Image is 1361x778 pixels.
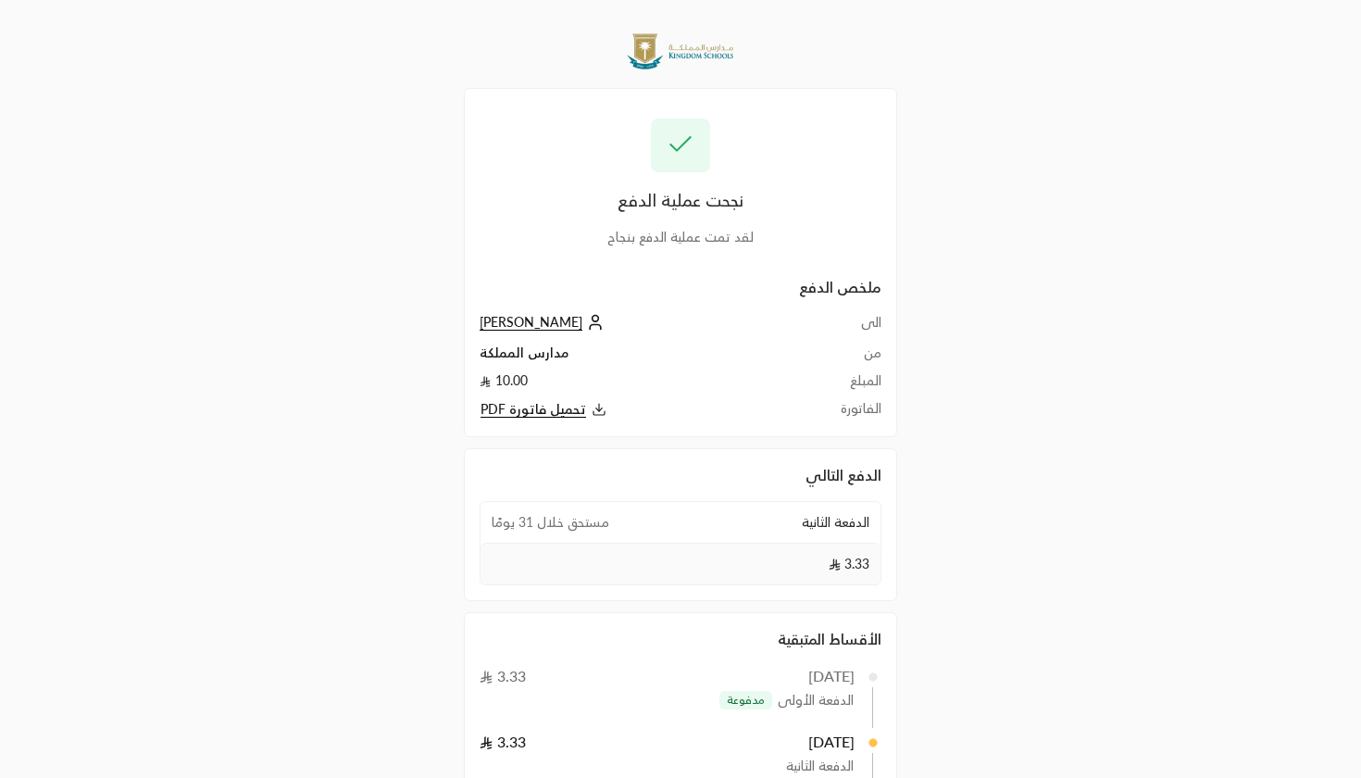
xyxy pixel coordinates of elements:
div: [DATE] [808,731,855,753]
h2: ملخص الدفع [480,276,881,298]
span: الدفعة الثانية [786,757,854,775]
img: Company Logo [625,30,736,73]
div: نجحت عملية الدفع [480,187,881,213]
div: لقد تمت عملية الدفع بنجاح [480,228,881,246]
a: [PERSON_NAME] [480,314,608,330]
span: الدفعة الأولى [778,691,854,709]
td: الى [787,313,881,344]
span: مدفوعة [727,693,765,708]
td: 10.00 [480,371,787,399]
span: 3.33 [480,667,526,684]
td: الفاتورة [787,399,881,420]
span: 3.33 [829,555,869,573]
span: الدفعة الثانية [802,513,869,532]
button: تحميل فاتورة PDF [480,399,787,420]
td: من [787,344,881,371]
div: الدفع التالي [480,464,881,486]
span: مستحق خلال 31 يومًا [492,513,609,532]
div: [DATE] [808,665,855,687]
td: مدارس المملكة [480,344,787,371]
td: المبلغ [787,371,881,399]
div: الأقساط المتبقية [480,628,881,650]
span: تحميل فاتورة PDF [481,401,586,418]
span: [PERSON_NAME] [480,314,582,331]
span: 3.33 [480,733,526,750]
